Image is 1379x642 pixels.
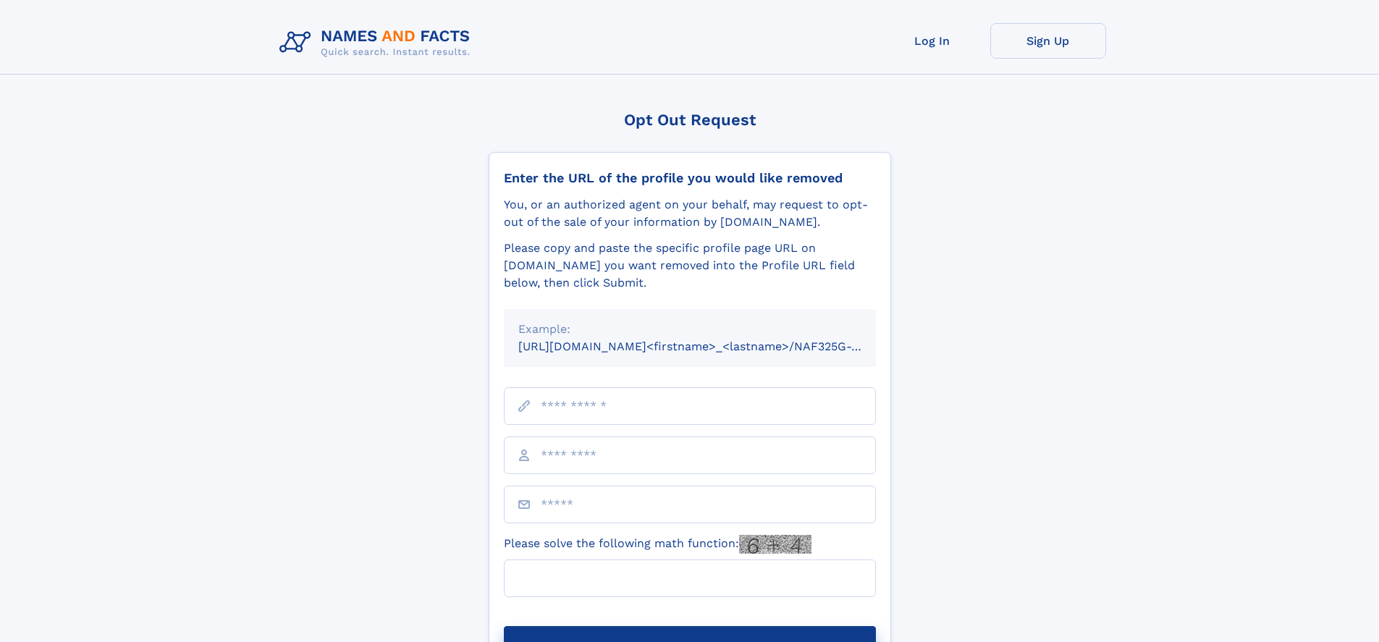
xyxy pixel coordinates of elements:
[518,339,903,353] small: [URL][DOMAIN_NAME]<firstname>_<lastname>/NAF325G-xxxxxxxx
[489,111,891,129] div: Opt Out Request
[504,196,876,231] div: You, or an authorized agent on your behalf, may request to opt-out of the sale of your informatio...
[504,535,811,554] label: Please solve the following math function:
[874,23,990,59] a: Log In
[504,170,876,186] div: Enter the URL of the profile you would like removed
[518,321,861,338] div: Example:
[990,23,1106,59] a: Sign Up
[274,23,482,62] img: Logo Names and Facts
[504,240,876,292] div: Please copy and paste the specific profile page URL on [DOMAIN_NAME] you want removed into the Pr...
